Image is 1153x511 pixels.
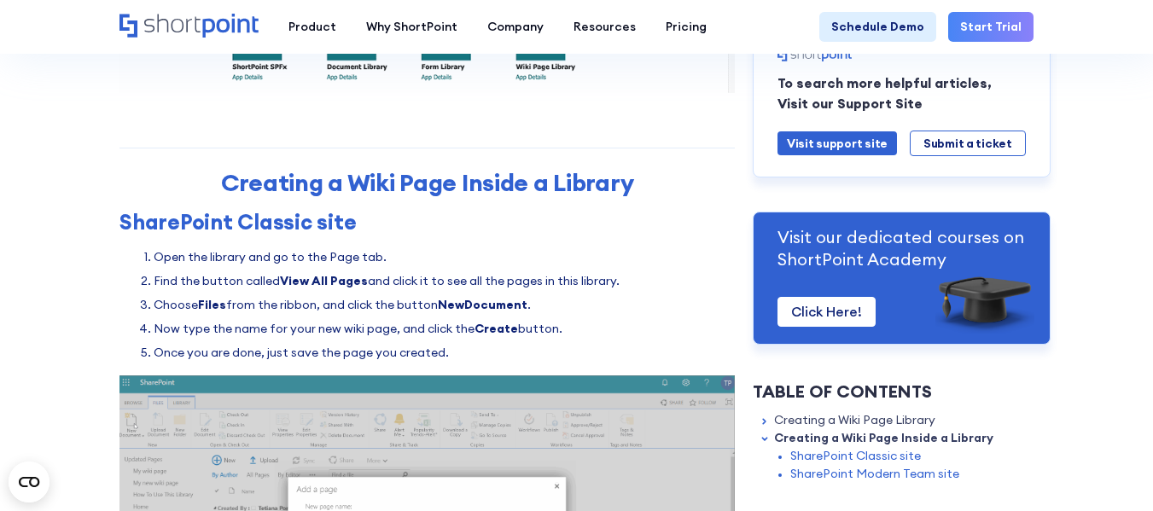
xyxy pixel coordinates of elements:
a: Click Here! [777,297,876,327]
li: Choose from the ribbon, and click the button . [154,296,735,314]
a: SharePoint Modern Team site [790,465,959,483]
a: Why ShortPoint [351,12,472,42]
a: Creating a Wiki Page Inside a Library [774,429,993,447]
div: Resources [574,18,636,36]
a: Schedule Demo [819,12,936,42]
a: Product [273,12,351,42]
li: Once you are done, just save the page you created. [154,344,735,362]
div: Pricing [666,18,707,36]
div: Why ShortPoint [366,18,457,36]
a: Visit support site [777,131,897,155]
iframe: Chat Widget [846,313,1153,511]
a: Pricing [650,12,721,42]
h3: SharePoint Classic site [119,210,735,235]
li: Now type the name for your new wiki page, and click the button. [154,320,735,338]
a: Home [119,14,259,39]
div: Product [288,18,336,36]
h2: Creating a Wiki Page Inside a Library [119,169,735,196]
strong: View All Pages [280,273,368,288]
a: Resources [558,12,650,42]
strong: Create [475,321,518,336]
div: Table of Contents [753,379,1051,404]
li: Find the button called and click it to see all the pages in this library. [154,272,735,290]
a: Company [472,12,558,42]
a: SharePoint Classic site [790,447,921,465]
strong: Files [198,297,226,312]
p: To search more helpful articles, Visit our Support Site [777,73,1026,113]
li: Open the library and go to the Page tab. [154,248,735,266]
a: Submit a ticket [910,131,1026,156]
p: Visit our dedicated courses on ShortPoint Academy [777,226,1026,270]
a: Creating a Wiki Page Library [774,411,935,429]
div: Company [487,18,544,36]
button: Open CMP widget [9,462,49,502]
strong: NewDocument [438,297,527,312]
a: Start Trial [948,12,1034,42]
